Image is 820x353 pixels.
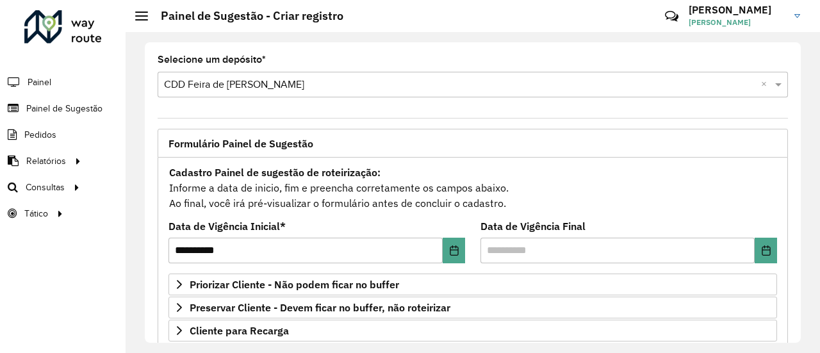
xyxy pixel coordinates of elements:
h3: [PERSON_NAME] [689,4,785,16]
label: Selecione um depósito [158,52,266,67]
button: Choose Date [443,238,465,263]
span: Clear all [761,77,772,92]
button: Choose Date [755,238,777,263]
span: Painel de Sugestão [26,102,102,115]
label: Data de Vigência Inicial [168,218,286,234]
span: [PERSON_NAME] [689,17,785,28]
a: Contato Rápido [658,3,685,30]
span: Cliente para Recarga [190,325,289,336]
span: Priorizar Cliente - Não podem ficar no buffer [190,279,399,290]
a: Preservar Cliente - Devem ficar no buffer, não roteirizar [168,297,777,318]
label: Data de Vigência Final [480,218,586,234]
span: Consultas [26,181,65,194]
span: Relatórios [26,154,66,168]
span: Preservar Cliente - Devem ficar no buffer, não roteirizar [190,302,450,313]
h2: Painel de Sugestão - Criar registro [148,9,343,23]
div: Informe a data de inicio, fim e preencha corretamente os campos abaixo. Ao final, você irá pré-vi... [168,164,777,211]
span: Formulário Painel de Sugestão [168,138,313,149]
span: Pedidos [24,128,56,142]
span: Tático [24,207,48,220]
strong: Cadastro Painel de sugestão de roteirização: [169,166,381,179]
a: Cliente para Recarga [168,320,777,341]
a: Priorizar Cliente - Não podem ficar no buffer [168,274,777,295]
span: Painel [28,76,51,89]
